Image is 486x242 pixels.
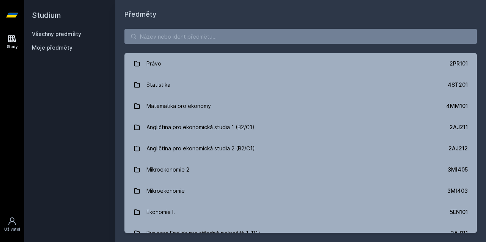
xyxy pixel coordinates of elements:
[124,53,477,74] a: Právo 2PR101
[124,117,477,138] a: Angličtina pro ekonomická studia 1 (B2/C1) 2AJ211
[451,230,468,237] div: 2AJ111
[447,187,468,195] div: 3MI403
[450,60,468,67] div: 2PR101
[32,44,72,52] span: Moje předměty
[4,226,20,232] div: Uživatel
[2,213,23,236] a: Uživatel
[146,205,175,220] div: Ekonomie I.
[124,29,477,44] input: Název nebo ident předmětu…
[146,120,255,135] div: Angličtina pro ekonomická studia 1 (B2/C1)
[450,208,468,216] div: 5EN101
[146,98,211,114] div: Matematika pro ekonomy
[32,31,81,37] a: Všechny předměty
[448,166,468,173] div: 3MI405
[124,138,477,159] a: Angličtina pro ekonomická studia 2 (B2/C1) 2AJ212
[2,30,23,53] a: Study
[7,44,18,50] div: Study
[124,95,477,117] a: Matematika pro ekonomy 4MM101
[146,183,185,198] div: Mikroekonomie
[124,74,477,95] a: Statistika 4ST201
[146,226,260,241] div: Business English pro středně pokročilé 1 (B1)
[448,81,468,89] div: 4ST201
[146,141,255,156] div: Angličtina pro ekonomická studia 2 (B2/C1)
[124,201,477,223] a: Ekonomie I. 5EN101
[446,102,468,110] div: 4MM101
[124,9,477,20] h1: Předměty
[146,77,170,92] div: Statistika
[448,145,468,152] div: 2AJ212
[450,123,468,131] div: 2AJ211
[146,162,189,177] div: Mikroekonomie 2
[124,159,477,180] a: Mikroekonomie 2 3MI405
[146,56,161,71] div: Právo
[124,180,477,201] a: Mikroekonomie 3MI403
